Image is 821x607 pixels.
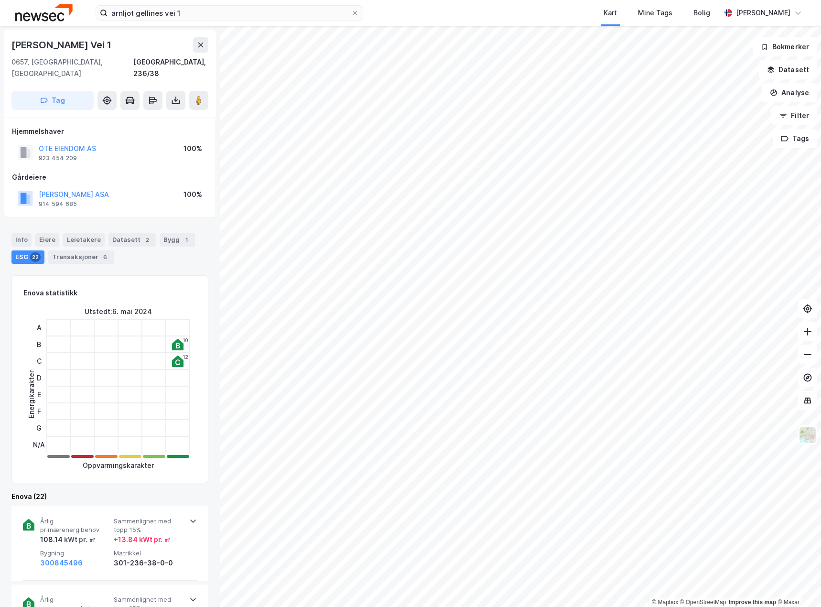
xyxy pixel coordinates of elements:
div: G [33,420,45,436]
div: 10 [183,337,188,343]
button: Analyse [762,83,817,102]
div: B [33,336,45,353]
div: 100% [184,189,202,200]
a: OpenStreetMap [680,599,726,606]
a: Mapbox [652,599,678,606]
button: Tag [11,91,94,110]
div: N/A [33,436,45,453]
div: Kontrollprogram for chat [773,561,821,607]
div: Enova statistikk [23,287,77,299]
div: C [33,353,45,369]
div: 914 594 685 [39,200,77,208]
div: E [33,386,45,403]
div: 6 [100,252,110,262]
div: Gårdeiere [12,172,208,183]
div: + 13.84 kWt pr. ㎡ [114,534,171,545]
div: Mine Tags [638,7,672,19]
iframe: Chat Widget [773,561,821,607]
div: kWt pr. ㎡ [63,534,96,545]
div: Enova (22) [11,491,208,502]
div: Info [11,233,32,247]
div: Kart [604,7,617,19]
div: 100% [184,143,202,154]
div: Utstedt : 6. mai 2024 [85,306,152,317]
div: [GEOGRAPHIC_DATA], 236/38 [133,56,208,79]
span: Sammenlignet med topp 15% [114,517,184,534]
div: F [33,403,45,420]
button: Filter [771,106,817,125]
div: 108.14 [40,534,96,545]
button: 300845496 [40,557,83,569]
div: Datasett [108,233,156,247]
div: Hjemmelshaver [12,126,208,137]
div: 923 454 209 [39,154,77,162]
div: Eiere [35,233,59,247]
div: 301-236-38-0-0 [114,557,184,569]
div: [PERSON_NAME] Vei 1 [11,37,113,53]
div: 12 [183,354,188,360]
div: ESG [11,250,44,264]
div: Bolig [693,7,710,19]
div: Oppvarmingskarakter [83,460,154,471]
span: Bygning [40,549,110,557]
div: [PERSON_NAME] [736,7,790,19]
span: Årlig primærenergibehov [40,517,110,534]
button: Bokmerker [753,37,817,56]
div: 0657, [GEOGRAPHIC_DATA], [GEOGRAPHIC_DATA] [11,56,133,79]
div: Transaksjoner [48,250,114,264]
input: Søk på adresse, matrikkel, gårdeiere, leietakere eller personer [108,6,351,20]
div: D [33,369,45,386]
div: 1 [182,235,191,245]
a: Improve this map [729,599,776,606]
div: 22 [30,252,41,262]
div: Bygg [160,233,195,247]
div: Leietakere [63,233,105,247]
div: Energikarakter [26,370,37,418]
img: Z [799,426,817,444]
button: Tags [773,129,817,148]
img: newsec-logo.f6e21ccffca1b3a03d2d.png [15,4,73,21]
div: 2 [142,235,152,245]
div: A [33,319,45,336]
button: Datasett [759,60,817,79]
span: Matrikkel [114,549,184,557]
